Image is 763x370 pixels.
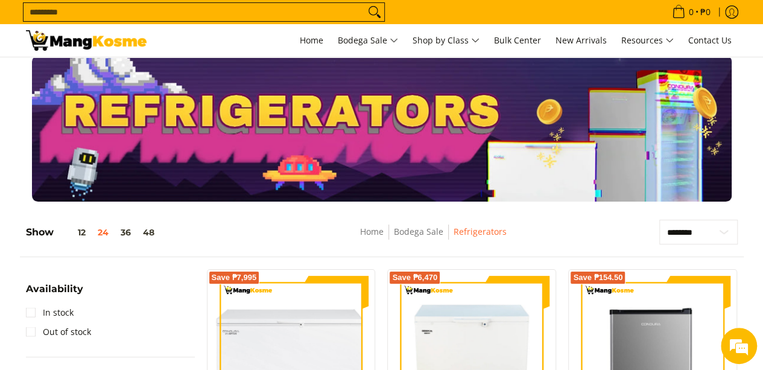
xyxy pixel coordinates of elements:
[137,228,160,237] button: 48
[360,226,384,237] a: Home
[70,109,166,231] span: We're online!
[212,274,257,281] span: Save ₱7,995
[394,226,443,237] a: Bodega Sale
[63,68,203,83] div: Chat with us now
[556,34,607,46] span: New Arrivals
[26,226,160,238] h5: Show
[6,244,230,286] textarea: Type your message and hit 'Enter'
[332,24,404,57] a: Bodega Sale
[549,24,613,57] a: New Arrivals
[198,6,227,35] div: Minimize live chat window
[294,24,329,57] a: Home
[159,24,738,57] nav: Main Menu
[494,34,541,46] span: Bulk Center
[365,3,384,21] button: Search
[92,228,115,237] button: 24
[615,24,680,57] a: Resources
[687,8,695,16] span: 0
[698,8,712,16] span: ₱0
[621,33,674,48] span: Resources
[688,34,732,46] span: Contact Us
[407,24,486,57] a: Shop by Class
[488,24,547,57] a: Bulk Center
[275,225,592,252] nav: Breadcrumbs
[26,303,74,322] a: In stock
[454,226,507,237] a: Refrigerators
[682,24,738,57] a: Contact Us
[300,34,323,46] span: Home
[338,33,398,48] span: Bodega Sale
[573,274,622,281] span: Save ₱154.50
[26,284,83,294] span: Availability
[392,274,437,281] span: Save ₱6,470
[413,33,480,48] span: Shop by Class
[26,284,83,303] summary: Open
[115,228,137,237] button: 36
[668,5,714,19] span: •
[26,322,91,342] a: Out of stock
[26,30,147,51] img: Bodega Sale Refrigerator l Mang Kosme: Home Appliances Warehouse Sale | Page 3
[54,228,92,237] button: 12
